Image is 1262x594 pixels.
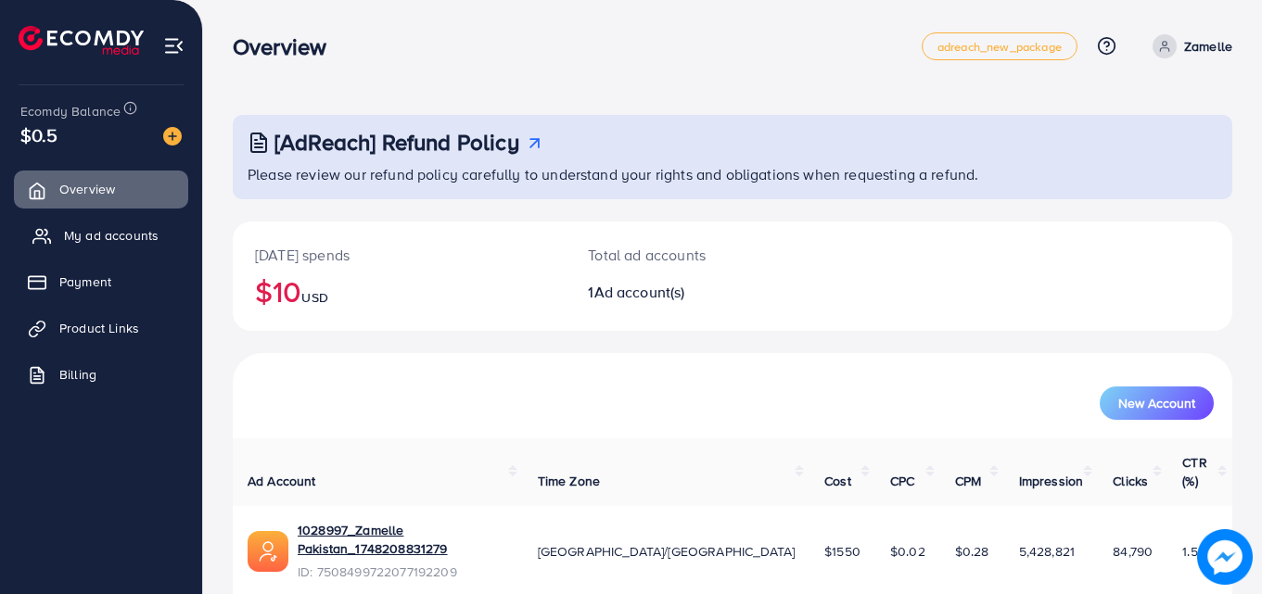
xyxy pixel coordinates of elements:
[1113,542,1153,561] span: 84,790
[824,542,860,561] span: $1550
[163,127,182,145] img: image
[955,542,989,561] span: $0.28
[14,263,188,300] a: Payment
[1184,35,1232,57] p: Zamelle
[538,542,796,561] span: [GEOGRAPHIC_DATA]/[GEOGRAPHIC_DATA]
[824,472,851,490] span: Cost
[255,244,543,266] p: [DATE] spends
[937,41,1062,53] span: adreach_new_package
[1182,453,1206,490] span: CTR (%)
[538,472,600,490] span: Time Zone
[922,32,1077,60] a: adreach_new_package
[298,562,508,581] span: ID: 7508499722077192209
[1197,529,1253,585] img: image
[1019,472,1084,490] span: Impression
[890,542,925,561] span: $0.02
[1019,542,1075,561] span: 5,428,821
[1113,472,1148,490] span: Clicks
[248,531,288,572] img: ic-ads-acc.e4c84228.svg
[19,26,144,55] img: logo
[255,273,543,309] h2: $10
[14,171,188,208] a: Overview
[163,35,185,57] img: menu
[588,244,794,266] p: Total ad accounts
[274,129,519,156] h3: [AdReach] Refund Policy
[14,310,188,347] a: Product Links
[248,472,316,490] span: Ad Account
[1100,386,1214,420] button: New Account
[890,472,914,490] span: CPC
[1118,397,1195,410] span: New Account
[248,163,1221,185] p: Please review our refund policy carefully to understand your rights and obligations when requesti...
[20,102,121,120] span: Ecomdy Balance
[298,521,508,559] a: 1028997_Zamelle Pakistan_1748208831279
[59,272,111,291] span: Payment
[1182,542,1205,561] span: 1.56
[594,282,685,302] span: Ad account(s)
[588,284,794,301] h2: 1
[20,121,58,148] span: $0.5
[64,226,159,245] span: My ad accounts
[14,217,188,254] a: My ad accounts
[301,288,327,307] span: USD
[59,365,96,384] span: Billing
[955,472,981,490] span: CPM
[59,319,139,337] span: Product Links
[233,33,341,60] h3: Overview
[1145,34,1232,58] a: Zamelle
[14,356,188,393] a: Billing
[59,180,115,198] span: Overview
